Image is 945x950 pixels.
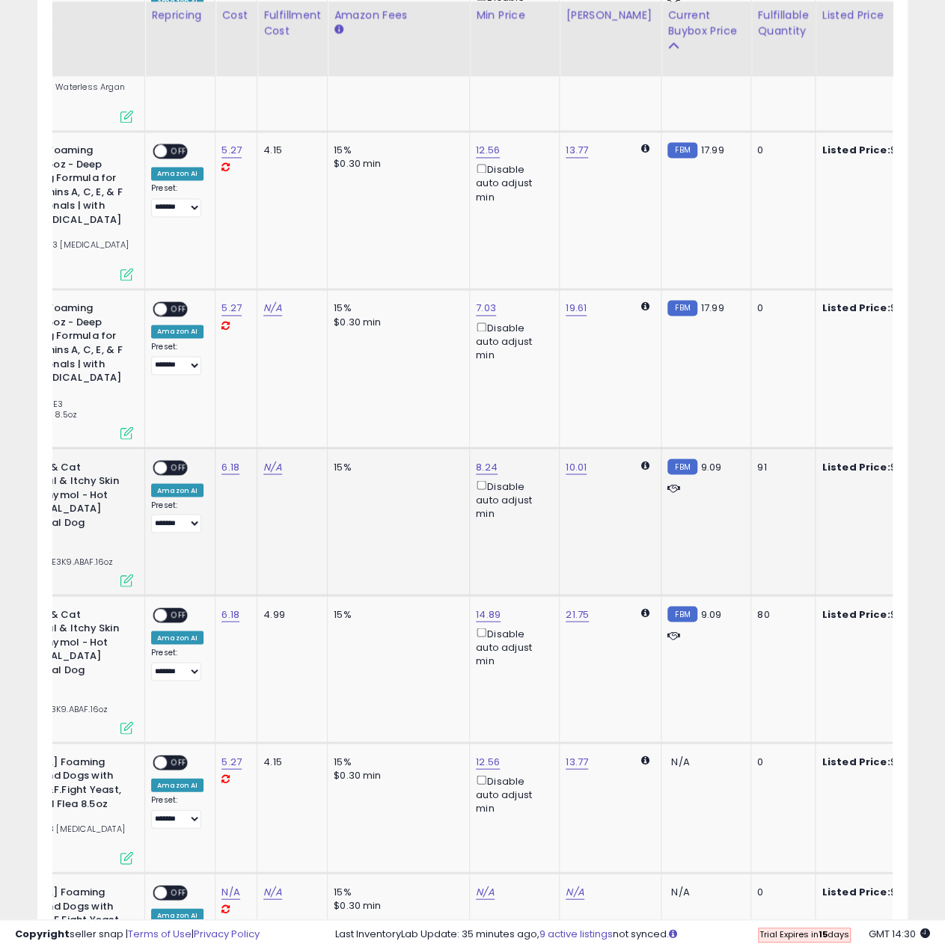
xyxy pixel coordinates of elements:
[566,301,587,316] a: 19.61
[151,483,204,497] div: Amazon AI
[151,7,209,23] div: Repricing
[566,7,655,23] div: [PERSON_NAME]
[335,928,930,942] div: Last InventoryLab Update: 35 minutes ago, not synced.
[334,7,463,23] div: Amazon Fees
[151,647,204,681] div: Preset:
[221,754,242,769] a: 5.27
[263,301,281,316] a: N/A
[701,459,722,474] span: 9.09
[822,754,890,768] b: Listed Price:
[566,607,589,622] a: 21.75
[759,928,849,940] span: Trial Expires in days
[334,755,458,768] div: 15%
[701,301,724,315] span: 17.99
[167,608,191,621] span: OFF
[566,754,588,769] a: 13.77
[334,301,458,315] div: 15%
[221,143,242,158] a: 5.27
[167,756,191,768] span: OFF
[667,300,697,316] small: FBM
[667,142,697,158] small: FBM
[476,884,494,899] a: N/A
[671,754,689,768] span: N/A
[194,927,260,941] a: Privacy Policy
[263,755,316,768] div: 4.15
[221,7,251,23] div: Cost
[221,884,239,899] a: N/A
[334,898,458,912] div: $0.30 min
[151,778,204,791] div: Amazon AI
[221,301,242,316] a: 5.27
[819,928,828,940] b: 15
[334,157,458,171] div: $0.30 min
[151,342,204,376] div: Preset:
[476,319,548,363] div: Disable auto adjust min
[221,459,239,474] a: 6.18
[822,143,890,157] b: Listed Price:
[476,301,496,316] a: 7.03
[667,459,697,474] small: FBM
[757,755,804,768] div: 0
[822,607,890,621] b: Listed Price:
[476,772,548,815] div: Disable auto adjust min
[822,459,890,474] b: Listed Price:
[15,927,70,941] strong: Copyright
[167,461,191,474] span: OFF
[476,607,501,622] a: 14.89
[151,500,204,533] div: Preset:
[539,927,613,941] a: 9 active listings
[701,607,722,621] span: 9.09
[566,143,588,158] a: 13.77
[476,459,498,474] a: 8.24
[757,144,804,157] div: 0
[757,7,809,39] div: Fulfillable Quantity
[334,144,458,157] div: 15%
[822,884,890,898] b: Listed Price:
[334,768,458,782] div: $0.30 min
[667,7,744,39] div: Current Buybox Price
[263,884,281,899] a: N/A
[476,477,548,521] div: Disable auto adjust min
[757,607,804,621] div: 80
[476,754,500,769] a: 12.56
[476,625,548,668] div: Disable auto adjust min
[151,167,204,180] div: Amazon AI
[334,316,458,329] div: $0.30 min
[334,607,458,621] div: 15%
[15,928,260,942] div: seller snap | |
[151,183,204,217] div: Preset:
[221,607,239,622] a: 6.18
[263,144,316,157] div: 4.15
[334,23,343,37] small: Amazon Fees.
[263,7,321,39] div: Fulfillment Cost
[151,325,204,338] div: Amazon AI
[128,927,192,941] a: Terms of Use
[566,884,584,899] a: N/A
[757,885,804,898] div: 0
[671,884,689,898] span: N/A
[151,631,204,644] div: Amazon AI
[263,607,316,621] div: 4.99
[476,143,500,158] a: 12.56
[334,460,458,474] div: 15%
[869,927,930,941] span: 2025-08-15 14:30 GMT
[822,301,890,315] b: Listed Price:
[151,794,204,828] div: Preset:
[757,460,804,474] div: 91
[167,886,191,899] span: OFF
[476,161,548,204] div: Disable auto adjust min
[757,301,804,315] div: 0
[334,885,458,898] div: 15%
[167,145,191,158] span: OFF
[476,7,553,23] div: Min Price
[566,459,587,474] a: 10.01
[263,459,281,474] a: N/A
[701,143,724,157] span: 17.99
[667,606,697,622] small: FBM
[167,303,191,316] span: OFF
